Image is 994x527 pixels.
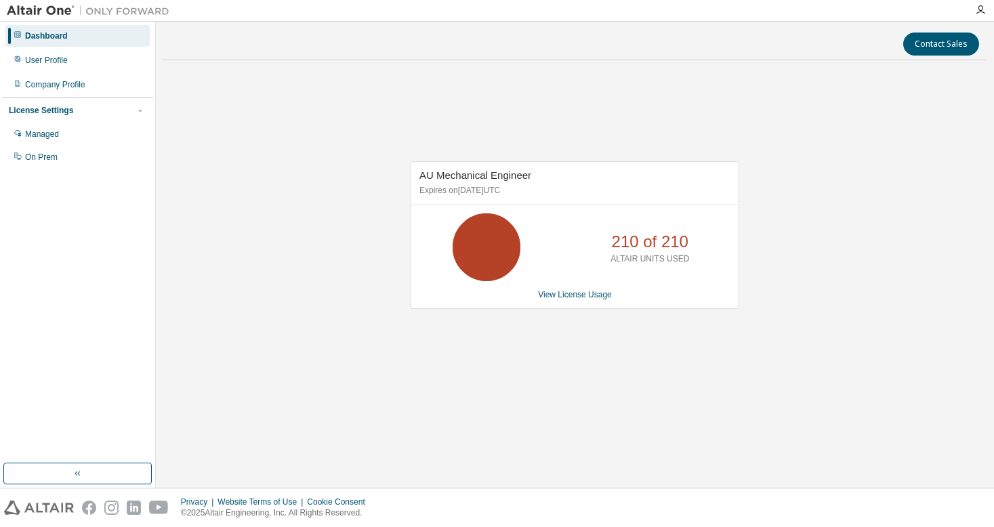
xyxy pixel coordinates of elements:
img: facebook.svg [82,501,96,515]
div: On Prem [25,152,58,163]
img: altair_logo.svg [4,501,74,515]
p: ALTAIR UNITS USED [610,253,689,265]
img: instagram.svg [104,501,119,515]
div: User Profile [25,55,68,66]
p: 210 of 210 [612,230,688,253]
div: Company Profile [25,79,85,90]
div: Cookie Consent [307,497,373,507]
a: View License Usage [538,290,612,299]
div: License Settings [9,105,73,116]
img: linkedin.svg [127,501,141,515]
div: Website Terms of Use [218,497,307,507]
p: Expires on [DATE] UTC [419,185,727,196]
div: Dashboard [25,30,68,41]
img: Altair One [7,4,176,18]
div: Managed [25,129,59,140]
button: Contact Sales [903,33,979,56]
div: Privacy [181,497,218,507]
span: AU Mechanical Engineer [419,169,531,181]
p: © 2025 Altair Engineering, Inc. All Rights Reserved. [181,507,373,519]
img: youtube.svg [149,501,169,515]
